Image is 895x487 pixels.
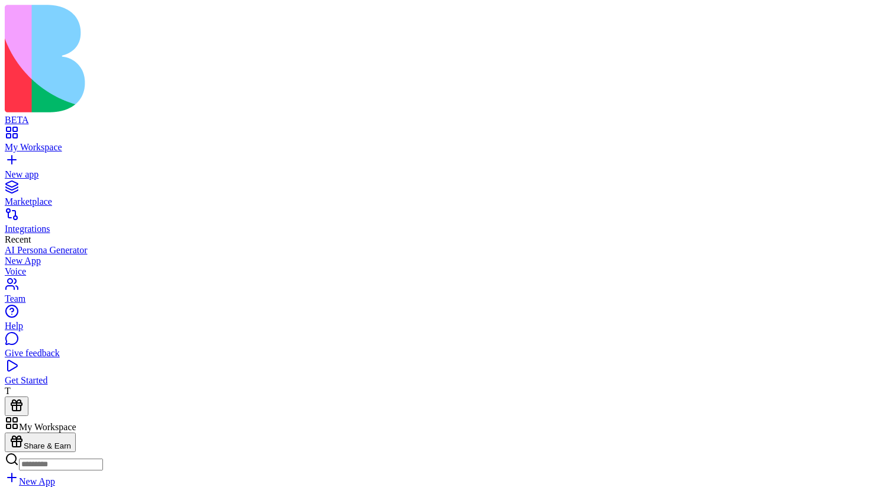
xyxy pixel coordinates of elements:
a: Help [5,310,890,331]
a: Give feedback [5,337,890,359]
div: BETA [5,115,890,125]
div: Integrations [5,224,890,234]
a: Marketplace [5,186,890,207]
a: New App [5,256,890,266]
div: Marketplace [5,196,890,207]
span: Recent [5,234,31,244]
div: New app [5,169,890,180]
img: logo [5,5,481,112]
a: New App [5,476,55,486]
a: Voice [5,266,890,277]
div: Give feedback [5,348,890,359]
button: Share & Earn [5,433,76,452]
span: T [5,386,11,396]
a: BETA [5,104,890,125]
a: My Workspace [5,131,890,153]
span: My Workspace [19,422,76,432]
a: Get Started [5,365,890,386]
div: My Workspace [5,142,890,153]
a: Integrations [5,213,890,234]
div: Team [5,294,890,304]
div: Get Started [5,375,890,386]
a: AI Persona Generator [5,245,890,256]
span: Share & Earn [24,441,71,450]
div: Help [5,321,890,331]
a: New app [5,159,890,180]
a: Team [5,283,890,304]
